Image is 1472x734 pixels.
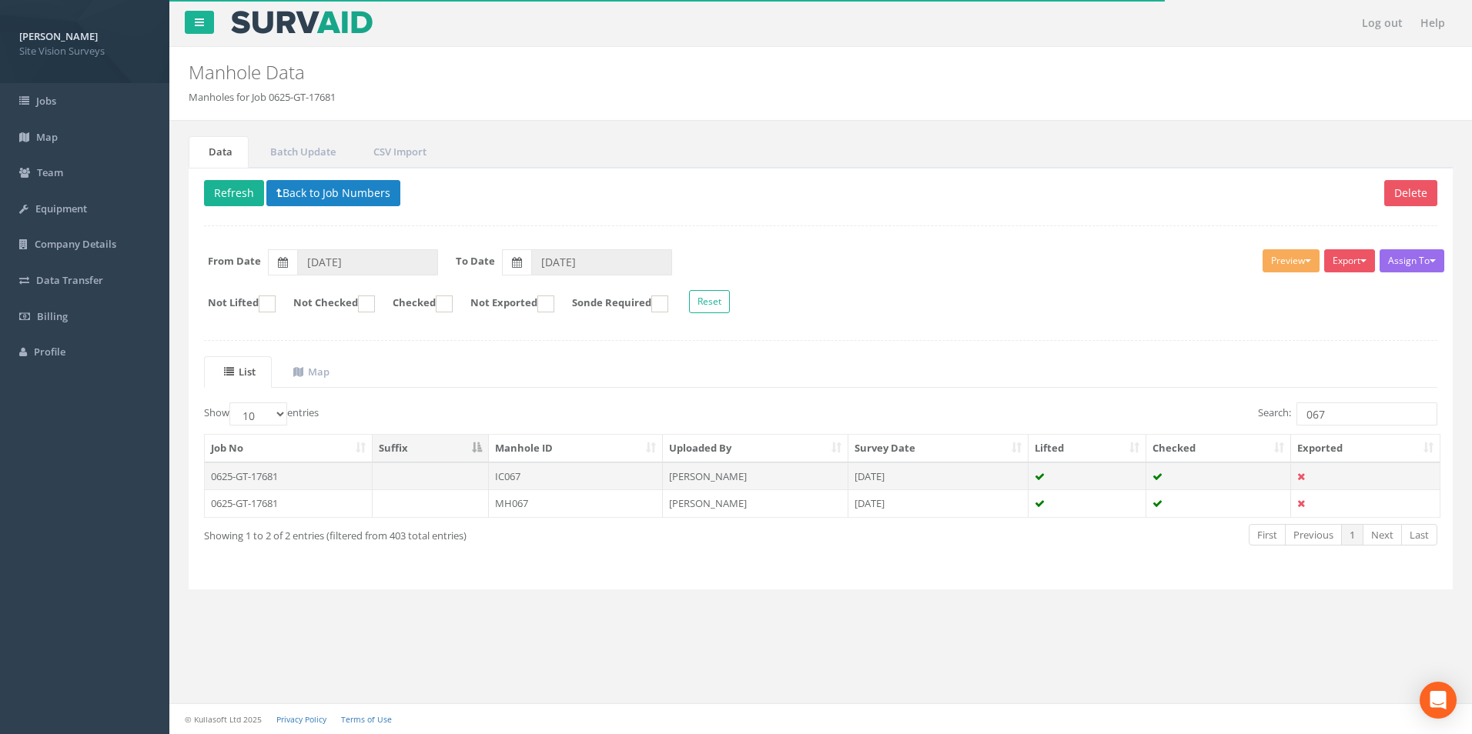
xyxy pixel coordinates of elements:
[848,435,1029,462] th: Survey Date: activate to sort column ascending
[266,180,400,206] button: Back to Job Numbers
[1029,435,1147,462] th: Lifted: activate to sort column ascending
[1420,682,1457,719] div: Open Intercom Messenger
[848,462,1029,490] td: [DATE]
[456,254,495,269] label: To Date
[19,25,150,58] a: [PERSON_NAME] Site Vision Surveys
[19,29,98,43] strong: [PERSON_NAME]
[1146,435,1291,462] th: Checked: activate to sort column ascending
[1324,249,1375,272] button: Export
[341,714,392,725] a: Terms of Use
[205,489,373,517] td: 0625-GT-17681
[377,295,453,312] label: Checked
[1341,524,1363,546] a: 1
[35,237,116,251] span: Company Details
[1263,249,1320,272] button: Preview
[204,402,319,425] label: Show entries
[208,254,261,269] label: From Date
[185,714,262,725] small: © Kullasoft Ltd 2025
[224,365,256,379] uib-tab-heading: List
[19,44,150,58] span: Site Vision Surveys
[37,309,68,323] span: Billing
[36,273,103,287] span: Data Transfer
[192,295,276,312] label: Not Lifted
[273,356,346,388] a: Map
[205,462,373,490] td: 0625-GT-17681
[1296,402,1437,425] input: Search:
[297,249,438,275] input: From Date
[189,62,1238,82] h2: Manhole Data
[1258,402,1437,425] label: Search:
[204,356,272,388] a: List
[373,435,490,462] th: Suffix: activate to sort column descending
[848,489,1029,517] td: [DATE]
[189,90,336,105] li: Manholes for Job 0625-GT-17681
[205,435,373,462] th: Job No: activate to sort column ascending
[293,365,330,379] uib-tab-heading: Map
[489,462,663,490] td: IC067
[663,489,848,517] td: [PERSON_NAME]
[250,136,352,168] a: Batch Update
[204,522,704,543] div: Showing 1 to 2 of 2 entries (filtered from 403 total entries)
[1384,180,1437,206] button: Delete
[37,165,63,179] span: Team
[1249,524,1286,546] a: First
[663,435,848,462] th: Uploaded By: activate to sort column ascending
[1291,435,1440,462] th: Exported: activate to sort column ascending
[663,462,848,490] td: [PERSON_NAME]
[489,435,663,462] th: Manhole ID: activate to sort column ascending
[35,202,87,215] span: Equipment
[489,489,663,517] td: MH067
[353,136,443,168] a: CSV Import
[204,180,264,206] button: Refresh
[276,714,326,725] a: Privacy Policy
[1363,524,1402,546] a: Next
[36,94,56,108] span: Jobs
[34,345,65,359] span: Profile
[1285,524,1342,546] a: Previous
[1380,249,1444,272] button: Assign To
[455,295,554,312] label: Not Exported
[531,249,672,275] input: To Date
[1401,524,1437,546] a: Last
[557,295,668,312] label: Sonde Required
[189,136,249,168] a: Data
[229,402,287,425] select: Showentries
[278,295,375,312] label: Not Checked
[689,290,730,313] button: Reset
[36,130,58,144] span: Map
